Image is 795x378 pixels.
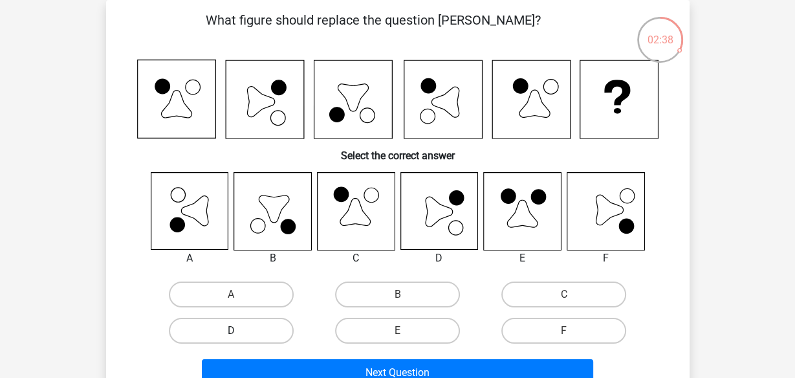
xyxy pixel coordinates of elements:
label: A [169,282,294,307]
div: 02:38 [636,16,684,48]
label: D [169,318,294,344]
div: E [474,250,571,266]
div: A [141,250,239,266]
label: E [335,318,460,344]
label: F [501,318,626,344]
h6: Select the correct answer [127,139,669,162]
label: B [335,282,460,307]
div: F [557,250,655,266]
div: C [307,250,405,266]
p: What figure should replace the question [PERSON_NAME]? [127,10,620,49]
label: C [501,282,626,307]
div: D [391,250,488,266]
div: B [224,250,321,266]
